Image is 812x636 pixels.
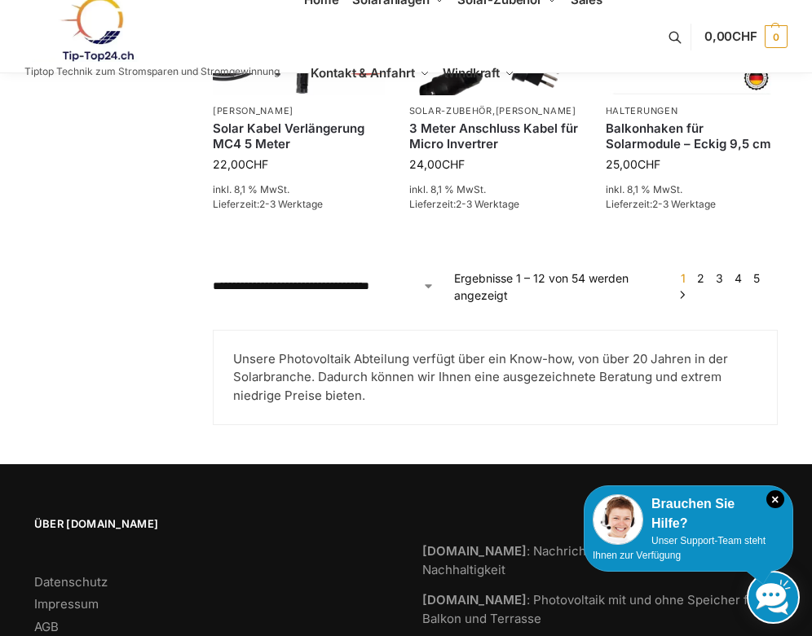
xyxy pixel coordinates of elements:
span: 2-3 Werktage [456,198,519,210]
a: Datenschutz [34,574,108,590]
a: Windkraft [436,37,522,110]
a: [PERSON_NAME] [213,105,293,116]
span: CHF [638,157,660,171]
p: Unsere Photovoltaik Abteilung verfügt über ein Know-how, von über 20 Jahren in der Solarbranche. ... [233,350,757,406]
span: 2-3 Werktage [652,198,716,210]
strong: [DOMAIN_NAME] [422,592,527,607]
select: Shop-Reihenfolge [213,278,435,295]
bdi: 25,00 [606,157,660,171]
span: 0,00 [704,29,757,44]
a: [PERSON_NAME] [496,105,576,116]
a: Impressum [34,596,99,612]
nav: Produkt-Seitennummerierung [671,270,778,304]
a: → [677,287,689,304]
span: Über [DOMAIN_NAME] [34,516,390,533]
a: AGB [34,619,59,634]
span: Lieferzeit: [409,198,519,210]
p: inkl. 8,1 % MwSt. [213,182,385,197]
span: CHF [245,157,268,171]
a: 0,00CHF 0 [704,12,788,61]
p: , [409,105,581,117]
bdi: 24,00 [409,157,465,171]
span: Lieferzeit: [606,198,716,210]
bdi: 22,00 [213,157,268,171]
a: Halterungen [606,105,678,116]
a: 3 Meter Anschluss Kabel für Micro Invertrer [409,121,581,152]
span: Seite 1 [677,271,690,285]
a: Seite 5 [749,271,764,285]
a: Balkonhaken für Solarmodule – Eckig 9,5 cm [606,121,778,152]
span: Unser Support-Team steht Ihnen zur Verfügung [593,535,766,561]
a: [DOMAIN_NAME]: Nachrichten rund um Umwelt, Klima und Nachhaltigkeit [422,543,767,577]
a: Kontakt & Anfahrt [304,37,436,110]
span: 0 [765,25,788,48]
span: CHF [732,29,757,44]
div: Brauchen Sie Hilfe? [593,494,784,533]
a: Solar Kabel Verlängerung MC4 5 Meter [213,121,385,152]
a: Solar-Zubehör [409,105,492,116]
p: inkl. 8,1 % MwSt. [606,182,778,197]
span: Kontakt & Anfahrt [311,65,414,81]
img: Customer service [593,494,643,545]
span: CHF [442,157,465,171]
a: Seite 4 [730,271,746,285]
i: Schließen [766,490,784,508]
span: Windkraft [443,65,500,81]
a: [DOMAIN_NAME]: Photovoltaik mit und ohne Speicher für Balkon und Terrasse [422,592,761,626]
p: Ergebnisse 1 – 12 von 54 werden angezeigt [454,270,671,304]
strong: [DOMAIN_NAME] [422,543,527,559]
p: inkl. 8,1 % MwSt. [409,182,581,197]
p: Tiptop Technik zum Stromsparen und Stromgewinnung [24,67,280,77]
span: 2-3 Werktage [259,198,323,210]
a: Seite 2 [693,271,708,285]
span: Lieferzeit: [213,198,323,210]
a: Seite 3 [712,271,727,285]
